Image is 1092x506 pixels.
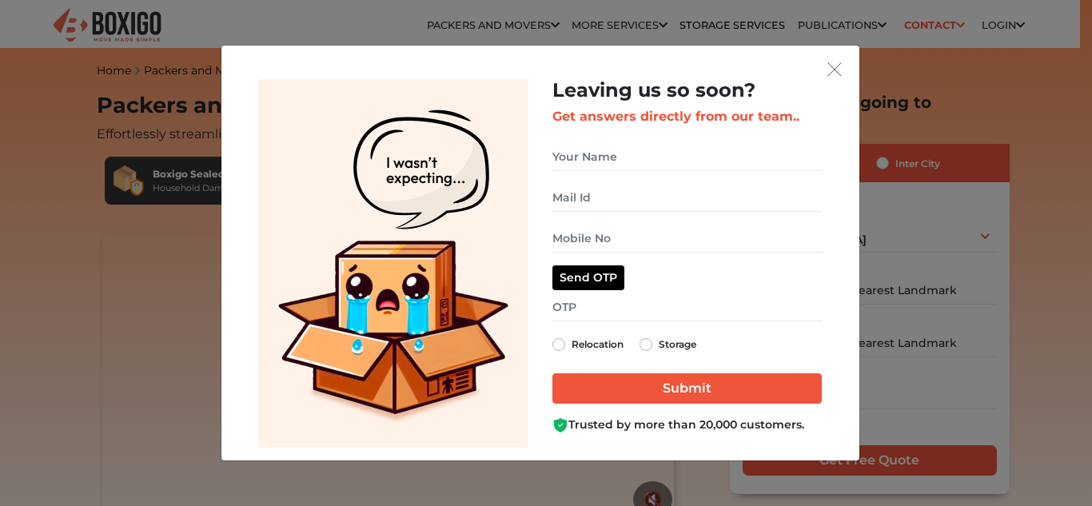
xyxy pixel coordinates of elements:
[552,184,822,212] input: Mail Id
[552,417,568,433] img: Boxigo Customer Shield
[552,225,822,253] input: Mobile No
[552,79,822,102] h2: Leaving us so soon?
[552,143,822,171] input: Your Name
[552,416,822,433] div: Trusted by more than 20,000 customers.
[552,373,822,404] input: Submit
[552,109,822,124] h3: Get answers directly from our team..
[572,335,624,354] label: Relocation
[552,293,822,321] input: OTP
[659,335,696,354] label: Storage
[552,265,624,290] button: Send OTP
[258,79,528,448] img: Lead Welcome Image
[827,62,842,77] img: exit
